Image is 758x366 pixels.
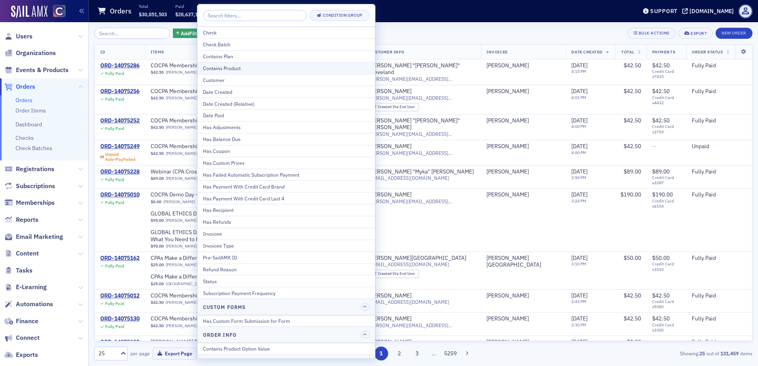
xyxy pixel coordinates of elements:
[153,347,197,360] button: Export Page
[166,70,197,75] a: [PERSON_NAME]
[486,191,529,198] div: [PERSON_NAME]
[151,292,251,299] span: COCPA Membership
[100,117,140,124] a: ORD-14075252
[197,157,375,169] button: Has Custom Prices
[486,143,529,150] a: [PERSON_NAME]
[4,233,63,241] a: Email Marketing
[652,88,670,95] span: $42.50
[369,292,412,299] div: [PERSON_NAME]
[486,168,560,175] span: Myka Pietras
[151,229,308,243] a: GLOBAL ETHICS DAY: The Changing AI Regulation Landscape: What You Need to Know
[369,255,466,262] div: [PERSON_NAME][GEOGRAPHIC_DATA]
[197,97,375,109] button: Date Created (Relative)
[624,62,641,69] span: $42.50
[166,262,238,267] a: [PERSON_NAME][GEOGRAPHIC_DATA]
[151,191,298,198] a: COCPA Demo Day - Client Portals & Document Management
[486,255,560,269] span: Zachary Street
[175,11,203,17] span: $28,637,191
[716,29,752,36] a: New Order
[100,49,105,55] span: ID
[16,266,33,275] span: Tasks
[151,143,251,150] a: COCPA Membership (Monthly)
[203,278,369,285] div: Status
[652,175,681,185] span: Credit Card x2287
[166,151,197,156] a: [PERSON_NAME]
[486,143,560,150] span: Lana Niehans
[571,261,586,267] time: 3:10 PM
[16,32,33,41] span: Users
[652,254,670,261] span: $50.00
[369,103,419,111] div: Created Via: End User
[151,117,251,124] a: COCPA Membership (Monthly)
[166,125,197,130] a: [PERSON_NAME]
[166,244,197,249] a: [PERSON_NAME]
[15,121,42,128] a: Dashboard
[197,62,375,74] button: Contains Product
[203,135,369,143] div: Has Balance Due
[621,49,634,55] span: Total
[166,281,206,286] a: [GEOGRAPHIC_DATA]
[369,117,475,131] a: [PERSON_NAME] "[PERSON_NAME]" [PERSON_NAME]
[173,29,205,38] button: AddFilter
[16,300,53,309] span: Automations
[203,345,369,352] div: Contains Product Option Value
[203,218,369,225] div: Has Refunds
[15,145,52,152] a: Check Batches
[314,4,332,9] p: Items
[282,4,305,9] p: Outstanding
[197,216,375,228] button: Has Refunds
[4,249,39,258] a: Content
[139,11,167,17] span: $30,851,503
[652,62,670,69] span: $42.50
[151,143,251,150] span: COCPA Membership
[203,171,369,178] div: Has Failed Automatic Subscription Payment
[369,339,412,346] div: [PERSON_NAME]
[151,273,316,280] span: CPAs Make a Difference Celebration 2025 - New CPA Registrations
[130,350,150,357] label: per page
[175,4,203,9] p: Paid
[16,182,55,191] span: Subscriptions
[100,143,140,150] a: ORD-14075249
[151,210,265,217] a: GLOBAL ETHICS DAY: The Ethics of Teamwork
[100,62,140,69] a: ORD-14075286
[151,88,251,95] a: COCPA Membership (Monthly)
[16,165,54,173] span: Registrations
[203,88,369,95] div: Date Created
[4,32,33,41] a: Users
[197,133,375,145] button: Has Balance Due
[571,175,586,180] time: 3:50 PM
[197,38,375,50] button: Check Batch
[197,74,375,86] button: Customer
[369,131,475,137] span: [PERSON_NAME][EMAIL_ADDRESS][PERSON_NAME][DOMAIN_NAME]
[94,28,170,39] input: Search…
[486,255,560,269] a: [PERSON_NAME][GEOGRAPHIC_DATA]
[4,66,69,74] a: Events & Products
[100,88,140,95] a: ORD-14075256
[571,150,586,155] time: 4:00 PM
[571,49,602,55] span: Date Created
[197,315,375,327] button: Has Custom Form Submission for Form
[105,126,124,131] div: Fully Paid
[151,125,164,130] span: $42.50
[410,347,424,360] button: 3
[100,292,140,299] a: ORD-14075012
[203,147,369,154] div: Has Coupon
[692,143,747,150] div: Unpaid
[100,191,140,198] a: ORD-14075010
[310,10,369,21] button: Condition Group
[105,157,135,162] div: Auto-Pay Failed
[197,343,375,355] button: Contains Product Option Value
[4,334,40,342] a: Connect
[4,266,33,275] a: Tasks
[203,112,369,119] div: Date Paid
[486,117,560,124] span: Debbie Crady
[628,28,676,39] button: Bulk Actions
[639,31,670,35] div: Bulk Actions
[197,240,375,252] button: Invoicee Type
[16,317,38,326] span: Finance
[692,88,747,95] div: Fully Paid
[197,121,375,133] button: Has Adjustments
